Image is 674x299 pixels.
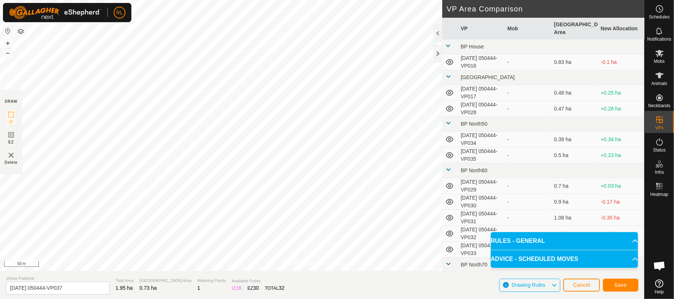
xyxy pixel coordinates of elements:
span: Heatmap [650,192,668,197]
span: VPs [655,126,663,130]
div: - [507,105,548,113]
a: Help [645,276,674,297]
span: BP North50 [461,121,487,127]
span: Save [614,282,627,288]
span: [GEOGRAPHIC_DATA] Area [140,278,191,284]
div: IZ [232,284,241,292]
span: EZ [9,139,14,145]
p-accordion-header: ADVICE - SCHEDULED MOVES [491,250,638,268]
td: +0.23 ha [598,147,644,163]
span: BP North70 [461,262,487,268]
span: Help [655,290,664,294]
td: -0.1 ha [598,54,644,70]
div: Open chat [648,255,671,277]
span: Status [653,148,665,152]
td: -0.35 ha [598,210,644,226]
img: VP [7,151,16,160]
td: +0.03 ha [598,178,644,194]
div: - [507,89,548,97]
span: RL [116,9,123,17]
td: -0.17 ha [598,194,644,210]
span: Watering Points [197,278,226,284]
span: Total Area [115,278,134,284]
td: 1.08 ha [551,210,598,226]
button: Map Layers [16,27,25,36]
td: 0.39 ha [551,132,598,147]
a: Contact Us [329,261,351,268]
span: Mobs [654,59,665,64]
div: - [507,198,548,206]
span: 0.73 ha [140,285,157,291]
td: [DATE] 050444-VP032 [458,226,504,242]
img: Gallagher Logo [9,6,101,19]
span: Neckbands [648,103,670,108]
td: 0.83 ha [551,54,598,70]
th: New Allocation [598,18,644,40]
span: Cancel [573,282,590,288]
span: BP North60 [461,167,487,173]
td: [DATE] 050444-VP029 [458,178,504,194]
span: 32 [279,285,285,291]
span: ADVICE - SCHEDULED MOVES [491,255,578,264]
td: -0.53 ha [598,226,644,242]
div: - [507,182,548,190]
td: 0.9 ha [551,194,598,210]
button: Save [603,279,638,292]
span: Drawing Rules [512,282,545,288]
div: - [507,136,548,143]
div: - [507,152,548,159]
td: [DATE] 050444-VP031 [458,210,504,226]
button: Reset Map [3,27,12,35]
div: - [507,230,548,238]
span: Available Points [232,278,284,284]
div: - [507,214,548,222]
td: [DATE] 050444-VP030 [458,194,504,210]
td: 0.7 ha [551,178,598,194]
td: +0.34 ha [598,132,644,147]
p-accordion-header: RULES - GENERAL [491,232,638,250]
span: 1 [197,285,200,291]
button: + [3,39,12,48]
td: [DATE] 050444-VP033 [458,242,504,258]
span: 30 [253,285,259,291]
td: [DATE] 050444-VP034 [458,132,504,147]
a: Privacy Policy [293,261,321,268]
div: TOTAL [265,284,285,292]
td: [DATE] 050444-VP028 [458,101,504,117]
span: Animals [651,81,667,86]
span: [GEOGRAPHIC_DATA] [461,74,515,80]
td: [DATE] 050444-VP017 [458,85,504,101]
button: – [3,48,12,57]
td: [DATE] 050444-VP016 [458,54,504,70]
td: 0.47 ha [551,101,598,117]
span: 16 [236,285,242,291]
th: [GEOGRAPHIC_DATA] Area [551,18,598,40]
td: 1.26 ha [551,226,598,242]
h2: VP Area Comparison [447,4,644,13]
div: DRAW [5,99,17,104]
th: Mob [504,18,551,40]
span: Notifications [647,37,671,41]
span: Schedules [649,15,670,19]
span: Virtual Paddock [6,275,110,282]
td: +0.26 ha [598,101,644,117]
td: 0.5 ha [551,147,598,163]
button: Cancel [563,279,600,292]
div: - [507,58,548,66]
span: Infra [655,170,664,174]
div: EZ [248,284,259,292]
td: [DATE] 050444-VP035 [458,147,504,163]
span: 1.95 ha [115,285,133,291]
span: IZ [9,119,13,125]
span: RULES - GENERAL [491,237,545,245]
span: Delete [5,160,18,165]
span: BP House [461,44,484,50]
td: +0.25 ha [598,85,644,101]
td: 0.48 ha [551,85,598,101]
th: VP [458,18,504,40]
